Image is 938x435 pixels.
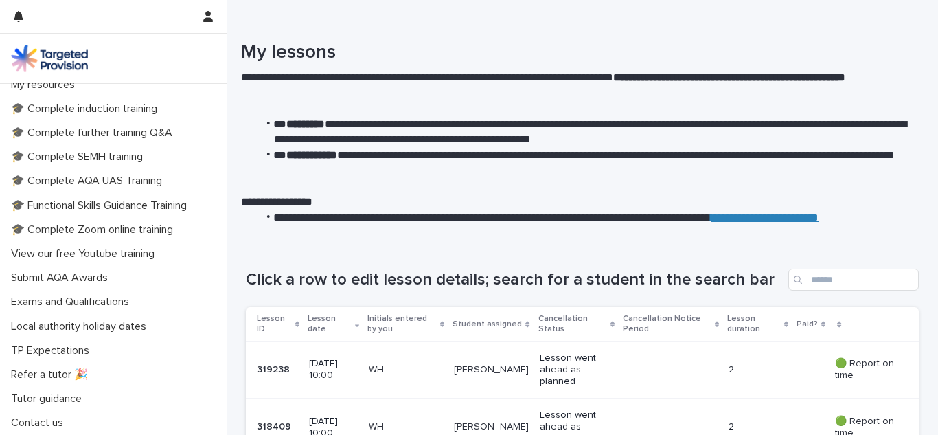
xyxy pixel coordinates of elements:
[241,41,914,65] h1: My lessons
[369,364,444,376] p: WH
[309,358,357,381] p: [DATE] 10:00
[729,364,787,376] p: 2
[5,78,86,91] p: My resources
[835,358,897,381] p: 🟢 Report on time
[624,421,700,433] p: -
[5,368,99,381] p: Refer a tutor 🎉
[5,416,74,430] p: Contact us
[257,361,293,376] p: 319238
[367,311,437,337] p: Initials entered by you
[5,199,198,212] p: 🎓 Functional Skills Guidance Training
[246,270,783,290] h1: Click a row to edit lesson details; search for a student in the search bar
[798,419,803,433] p: -
[5,271,119,285] p: Submit AQA Awards
[11,45,88,72] img: M5nRWzHhSzIhMunXDL62
[538,311,607,337] p: Cancellation Status
[798,361,803,376] p: -
[454,421,529,433] p: [PERSON_NAME]
[5,295,140,309] p: Exams and Qualifications
[5,392,93,405] p: Tutor guidance
[5,223,184,236] p: 🎓 Complete Zoom online training
[540,353,613,387] p: Lesson went ahead as planned
[729,421,787,433] p: 2
[369,421,444,433] p: WH
[257,311,292,337] p: Lesson ID
[454,364,529,376] p: [PERSON_NAME]
[308,311,351,337] p: Lesson date
[5,247,165,260] p: View our free Youtube training
[453,317,522,332] p: Student assigned
[797,317,818,332] p: Paid?
[5,126,183,140] p: 🎓 Complete further training Q&A
[257,419,294,433] p: 318409
[5,320,157,333] p: Local authority holiday dates
[246,342,919,399] tr: 319238319238 [DATE] 10:00WH[PERSON_NAME]Lesson went ahead as planned-2-- 🟢 Report on time
[624,364,700,376] p: -
[5,344,100,357] p: TP Expectations
[5,150,154,164] p: 🎓 Complete SEMH training
[788,269,919,291] input: Search
[5,175,173,188] p: 🎓 Complete AQA UAS Training
[727,311,781,337] p: Lesson duration
[623,311,711,337] p: Cancellation Notice Period
[5,102,168,115] p: 🎓 Complete induction training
